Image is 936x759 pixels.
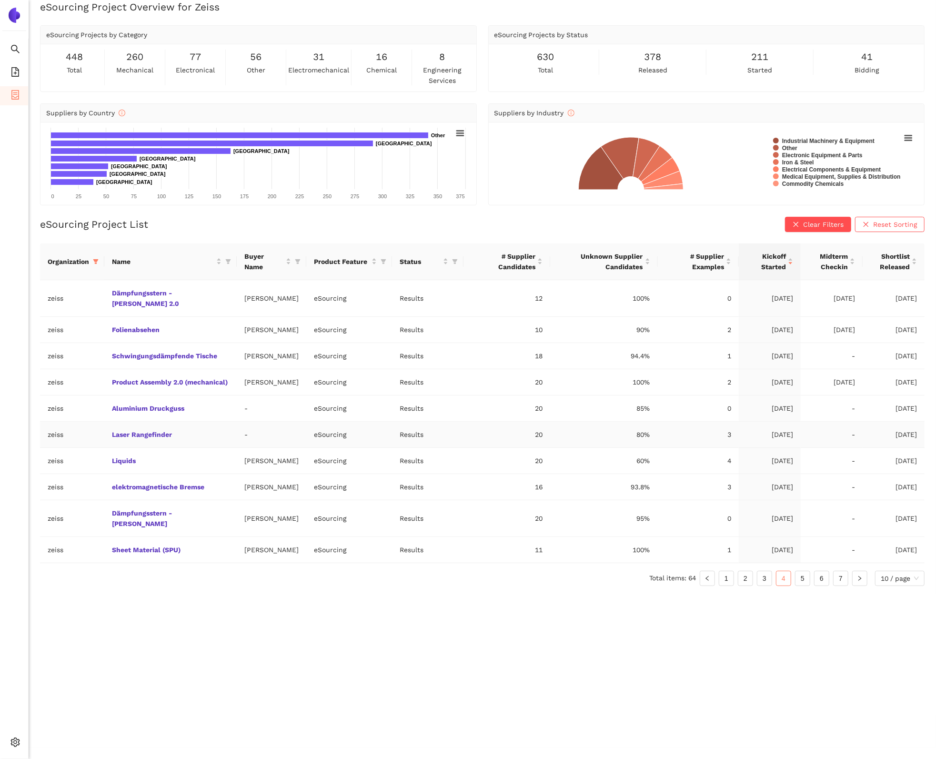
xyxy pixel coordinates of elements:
td: eSourcing [306,280,392,317]
span: filter [381,259,386,264]
td: 94.4% [550,343,658,369]
span: left [705,576,710,581]
span: filter [452,259,458,264]
span: total [538,65,553,75]
td: Results [392,537,463,563]
td: [DATE] [863,317,925,343]
td: zeiss [40,369,104,395]
td: [PERSON_NAME] [237,448,307,474]
td: [DATE] [863,280,925,317]
td: [PERSON_NAME] [237,369,307,395]
span: Reset Sorting [873,219,917,230]
span: filter [93,259,99,264]
text: [GEOGRAPHIC_DATA] [376,141,432,146]
text: 275 [351,193,359,199]
span: info-circle [568,110,574,116]
td: 95% [550,500,658,537]
span: chemical [366,65,397,75]
td: 11 [463,537,550,563]
text: 125 [185,193,193,199]
span: 31 [313,50,324,64]
td: 0 [658,500,739,537]
td: - [801,343,863,369]
a: 1 [719,571,734,586]
td: - [801,474,863,500]
span: filter [223,254,233,269]
span: info-circle [119,110,125,116]
td: 85% [550,395,658,422]
span: close [863,221,869,229]
text: 200 [268,193,276,199]
td: Results [392,500,463,537]
td: - [801,537,863,563]
th: this column's title is Midterm Checkin,this column is sortable [801,243,863,280]
span: file-add [10,64,20,83]
text: Industrial Machinery & Equipment [782,138,875,144]
span: released [638,65,667,75]
span: eSourcing Projects by Status [494,31,588,39]
td: - [801,422,863,448]
td: [PERSON_NAME] [237,317,307,343]
span: Unknown Supplier Candidates [558,251,643,272]
a: 7 [834,571,848,586]
li: 1 [719,571,734,586]
span: filter [225,259,231,264]
text: 250 [323,193,332,199]
td: 1 [658,343,739,369]
th: this column's title is Product Feature,this column is sortable [306,243,392,280]
td: 20 [463,395,550,422]
td: [PERSON_NAME] [237,343,307,369]
span: Midterm Checkin [808,251,848,272]
button: left [700,571,715,586]
td: [DATE] [863,369,925,395]
td: eSourcing [306,500,392,537]
span: filter [295,259,301,264]
span: search [10,41,20,60]
td: zeiss [40,474,104,500]
span: 41 [861,50,873,64]
text: 0 [51,193,54,199]
td: 3 [658,474,739,500]
li: 2 [738,571,753,586]
span: 10 / page [881,571,919,586]
td: 0 [658,395,739,422]
td: 0 [658,280,739,317]
td: eSourcing [306,537,392,563]
text: 300 [378,193,387,199]
td: zeiss [40,500,104,537]
td: 93.8% [550,474,658,500]
td: [DATE] [739,474,801,500]
td: - [801,395,863,422]
li: Next Page [852,571,867,586]
td: 80% [550,422,658,448]
text: 225 [295,193,304,199]
td: [PERSON_NAME] [237,474,307,500]
text: Other [782,145,797,152]
span: 630 [537,50,554,64]
button: right [852,571,867,586]
td: zeiss [40,422,104,448]
li: 3 [757,571,772,586]
li: Total items: 64 [649,571,696,586]
span: Status [400,256,441,267]
td: 60% [550,448,658,474]
span: eSourcing Projects by Category [46,31,147,39]
td: 12 [463,280,550,317]
td: [DATE] [739,369,801,395]
text: 325 [406,193,414,199]
span: 448 [66,50,83,64]
text: 25 [76,193,81,199]
span: 378 [644,50,661,64]
td: 16 [463,474,550,500]
span: filter [293,249,302,274]
td: 90% [550,317,658,343]
span: right [857,576,863,581]
span: bidding [855,65,879,75]
th: this column's title is Shortlist Released,this column is sortable [863,243,925,280]
td: - [801,500,863,537]
text: 350 [433,193,442,199]
td: [DATE] [863,422,925,448]
td: 3 [658,422,739,448]
td: [DATE] [739,317,801,343]
span: other [247,65,265,75]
